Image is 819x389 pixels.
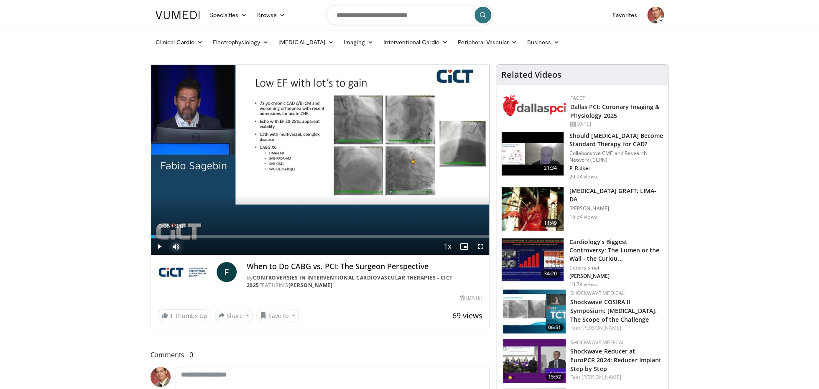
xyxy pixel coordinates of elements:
a: FACET [570,94,585,102]
span: 0:05 [158,223,170,229]
h4: When to Do CABG vs. PCI: The Surgeon Perspective [247,262,482,271]
a: 34:20 Cardiology’s Biggest Controversy: The Lumen or the Wall - the Curiou… Cedars Sinai [PERSON_... [501,238,663,288]
a: Dallas PCI: Coronary Imaging & Physiology 2025 [570,103,659,119]
a: 11:49 [MEDICAL_DATA] GRAFT: LIMA-DA [PERSON_NAME] 16.5K views [501,187,663,231]
img: d453240d-5894-4336-be61-abca2891f366.150x105_q85_crop-smart_upscale.jpg [502,238,564,282]
h3: Cardiology’s Biggest Controversy: The Lumen or the Wall - the Curiou… [569,238,663,263]
button: Fullscreen [472,238,489,255]
button: Enable picture-in-picture mode [456,238,472,255]
p: [PERSON_NAME] [569,273,663,280]
a: Favorites [607,7,642,23]
input: Search topics, interventions [326,5,493,25]
p: 10.7K views [569,281,597,288]
p: Collaborative CME and Research Network (CCRN) [569,150,663,163]
span: 9:01 [175,223,186,229]
img: Avatar [647,7,664,23]
span: 21:34 [541,164,561,172]
span: 11:49 [541,219,561,227]
a: Business [522,34,565,51]
img: c35ce14a-3a80-4fd3-b91e-c59d4b4f33e6.150x105_q85_crop-smart_upscale.jpg [503,290,566,333]
a: [PERSON_NAME] [582,374,621,381]
h4: Related Videos [501,70,561,80]
h3: [MEDICAL_DATA] GRAFT: LIMA-DA [569,187,663,203]
span: 34:20 [541,270,561,278]
img: Controversies in Interventional Cardiovascular Therapies - CICT 2025 [158,262,213,282]
span: 69 views [452,310,482,320]
a: Clinical Cardio [151,34,208,51]
a: 15:52 [503,339,566,383]
img: 939357b5-304e-4393-95de-08c51a3c5e2a.png.150x105_q85_autocrop_double_scale_upscale_version-0.2.png [503,94,566,116]
p: 20.0K views [569,173,597,180]
a: Browse [252,7,290,23]
div: [DATE] [460,294,482,302]
div: [DATE] [570,120,661,128]
span: 06:51 [546,324,564,331]
a: [PERSON_NAME] [582,324,621,331]
p: P. Ridker [569,165,663,172]
h3: Should [MEDICAL_DATA] Become Standard Therapy for CAD? [569,132,663,148]
button: Mute [168,238,184,255]
a: F [217,262,237,282]
img: fadbcca3-3c72-4f96-a40d-f2c885e80660.150x105_q85_crop-smart_upscale.jpg [503,339,566,383]
a: Controversies in Interventional Cardiovascular Therapies - CICT 2025 [247,274,453,289]
span: / [172,223,173,229]
img: feAgcbrvkPN5ynqH4xMDoxOjA4MTsiGN.150x105_q85_crop-smart_upscale.jpg [502,187,564,231]
p: Cedars Sinai [569,264,663,271]
a: Peripheral Vascular [453,34,522,51]
a: Shockwave COSIRA II Symposium: [MEDICAL_DATA]: The Scope of the Challenge [570,298,657,323]
img: VuMedi Logo [156,11,200,19]
a: [PERSON_NAME] [288,282,332,289]
span: 15:52 [546,373,564,381]
a: Imaging [339,34,378,51]
p: [PERSON_NAME] [569,205,663,212]
div: By FEATURING [247,274,482,289]
a: Electrophysiology [208,34,273,51]
p: 16.5K views [569,214,597,220]
a: [MEDICAL_DATA] [273,34,339,51]
img: Avatar [151,367,171,387]
button: Playback Rate [439,238,456,255]
a: Shockwave Medical [570,339,625,346]
button: Share [214,309,253,322]
video-js: Video Player [151,65,490,255]
div: Feat. [570,374,661,381]
a: Interventional Cardio [378,34,453,51]
a: Shockwave Reducer at EuroPCR 2024: Reducer Implant Step by Step [570,347,661,373]
button: Save to [256,309,299,322]
div: Feat. [570,324,661,332]
a: 06:51 [503,290,566,333]
a: 1 Thumbs Up [158,309,211,322]
button: Play [151,238,168,255]
span: Comments 0 [151,349,490,360]
a: Specialties [205,7,252,23]
div: Progress Bar [151,235,490,238]
a: 21:34 Should [MEDICAL_DATA] Become Standard Therapy for CAD? Collaborative CME and Research Netwo... [501,132,663,180]
img: eb63832d-2f75-457d-8c1a-bbdc90eb409c.150x105_q85_crop-smart_upscale.jpg [502,132,564,175]
span: 1 [170,312,173,320]
a: Shockwave Medical [570,290,625,297]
